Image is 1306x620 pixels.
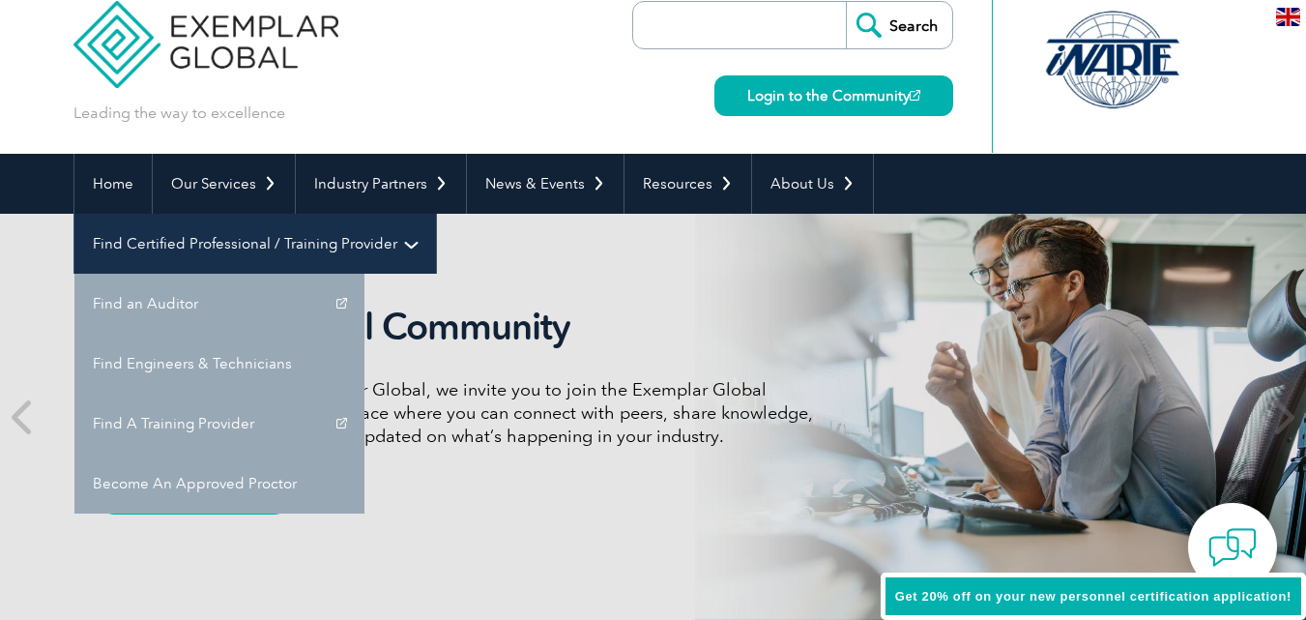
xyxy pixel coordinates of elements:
h2: Exemplar Global Community [102,305,827,349]
img: open_square.png [910,90,920,101]
a: Find Engineers & Technicians [74,334,364,394]
a: Find Certified Professional / Training Provider [74,214,436,274]
a: About Us [752,154,873,214]
a: Industry Partners [296,154,466,214]
a: News & Events [467,154,624,214]
p: As a valued member of Exemplar Global, we invite you to join the Exemplar Global Community—a fun,... [102,378,827,448]
a: Our Services [153,154,295,214]
a: Resources [624,154,751,214]
input: Search [846,2,952,48]
img: contact-chat.png [1208,523,1257,572]
p: Leading the way to excellence [73,103,285,124]
a: Find an Auditor [74,274,364,334]
a: Home [74,154,152,214]
a: Become An Approved Proctor [74,454,364,514]
a: Find A Training Provider [74,394,364,454]
span: Get 20% off on your new personnel certification application! [895,589,1291,604]
img: en [1276,8,1300,26]
a: Login to the Community [714,75,953,116]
